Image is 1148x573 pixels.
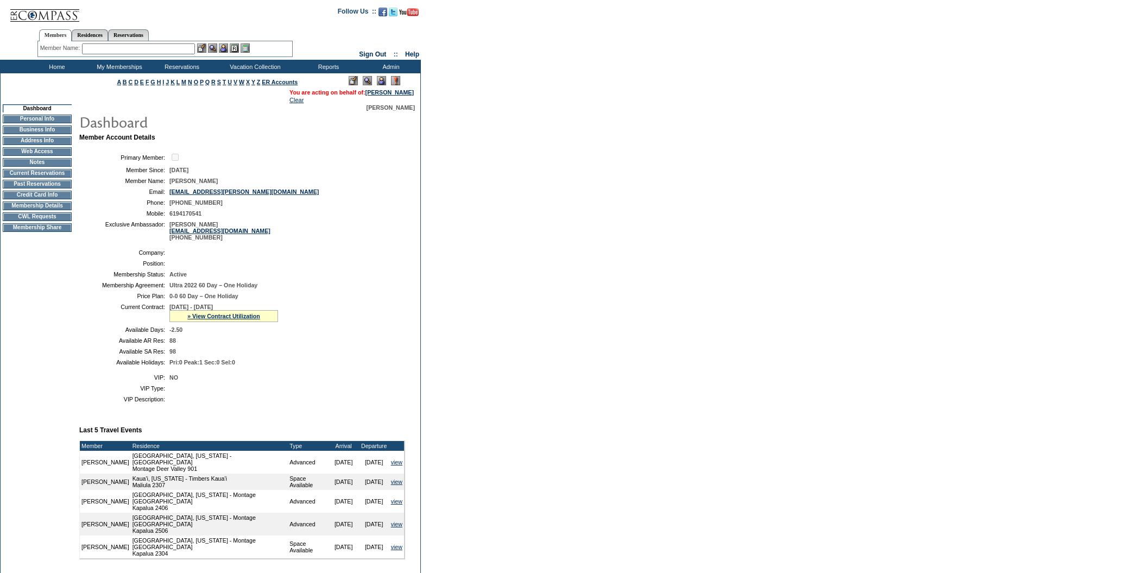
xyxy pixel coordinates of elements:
[288,474,328,490] td: Space Available
[80,536,131,558] td: [PERSON_NAME]
[84,348,165,355] td: Available SA Res:
[169,348,176,355] span: 98
[146,79,149,85] a: F
[131,513,288,536] td: [GEOGRAPHIC_DATA], [US_STATE] - Montage [GEOGRAPHIC_DATA] Kapalua 2506
[251,79,255,85] a: Y
[391,459,402,465] a: view
[72,29,108,41] a: Residences
[128,79,133,85] a: C
[228,79,232,85] a: U
[79,134,155,141] b: Member Account Details
[359,513,389,536] td: [DATE]
[171,79,175,85] a: K
[379,11,387,17] a: Become our fan on Facebook
[234,79,237,85] a: V
[40,43,82,53] div: Member Name:
[3,115,72,123] td: Personal Info
[117,79,121,85] a: A
[84,178,165,184] td: Member Name:
[176,79,180,85] a: L
[84,188,165,195] td: Email:
[3,147,72,156] td: Web Access
[288,513,328,536] td: Advanced
[377,76,386,85] img: Impersonate
[391,76,400,85] img: Log Concern/Member Elevation
[108,29,149,41] a: Reservations
[329,451,359,474] td: [DATE]
[358,60,421,73] td: Admin
[367,104,415,111] span: [PERSON_NAME]
[257,79,261,85] a: Z
[80,490,131,513] td: [PERSON_NAME]
[84,271,165,278] td: Membership Status:
[84,396,165,402] td: VIP Description:
[39,29,72,41] a: Members
[223,79,226,85] a: T
[241,43,250,53] img: b_calculator.gif
[3,136,72,145] td: Address Info
[379,8,387,16] img: Become our fan on Facebook
[391,544,402,550] a: view
[329,441,359,451] td: Arrival
[329,490,359,513] td: [DATE]
[329,513,359,536] td: [DATE]
[288,490,328,513] td: Advanced
[84,282,165,288] td: Membership Agreement:
[405,51,419,58] a: Help
[359,451,389,474] td: [DATE]
[162,79,164,85] a: I
[134,79,138,85] a: D
[246,79,250,85] a: X
[289,89,414,96] span: You are acting on behalf of:
[194,79,198,85] a: O
[3,169,72,178] td: Current Reservations
[84,221,165,241] td: Exclusive Ambassador:
[84,152,165,162] td: Primary Member:
[169,374,178,381] span: NO
[131,536,288,558] td: [GEOGRAPHIC_DATA], [US_STATE] - Montage [GEOGRAPHIC_DATA] Kapalua 2304
[329,536,359,558] td: [DATE]
[84,326,165,333] td: Available Days:
[84,374,165,381] td: VIP:
[230,43,239,53] img: Reservations
[157,79,161,85] a: H
[338,7,376,20] td: Follow Us ::
[391,498,402,505] a: view
[79,111,296,133] img: pgTtlDashboard.gif
[140,79,144,85] a: E
[131,474,288,490] td: Kaua'i, [US_STATE] - Timbers Kaua'i Maliula 2307
[188,79,192,85] a: N
[80,474,131,490] td: [PERSON_NAME]
[217,79,221,85] a: S
[399,11,419,17] a: Subscribe to our YouTube Channel
[169,359,235,366] span: Pri:0 Peak:1 Sec:0 Sel:0
[219,43,228,53] img: Impersonate
[181,79,186,85] a: M
[197,43,206,53] img: b_edit.gif
[149,60,212,73] td: Reservations
[359,474,389,490] td: [DATE]
[391,478,402,485] a: view
[239,79,244,85] a: W
[399,8,419,16] img: Subscribe to our YouTube Channel
[84,293,165,299] td: Price Plan:
[24,60,87,73] td: Home
[288,536,328,558] td: Space Available
[84,260,165,267] td: Position:
[169,167,188,173] span: [DATE]
[3,180,72,188] td: Past Reservations
[169,337,176,344] span: 88
[3,212,72,221] td: CWL Requests
[166,79,169,85] a: J
[131,441,288,451] td: Residence
[123,79,127,85] a: B
[349,76,358,85] img: Edit Mode
[84,249,165,256] td: Company:
[211,79,216,85] a: R
[394,51,398,58] span: ::
[289,97,304,103] a: Clear
[359,441,389,451] td: Departure
[169,271,187,278] span: Active
[187,313,260,319] a: » View Contract Utilization
[205,79,210,85] a: Q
